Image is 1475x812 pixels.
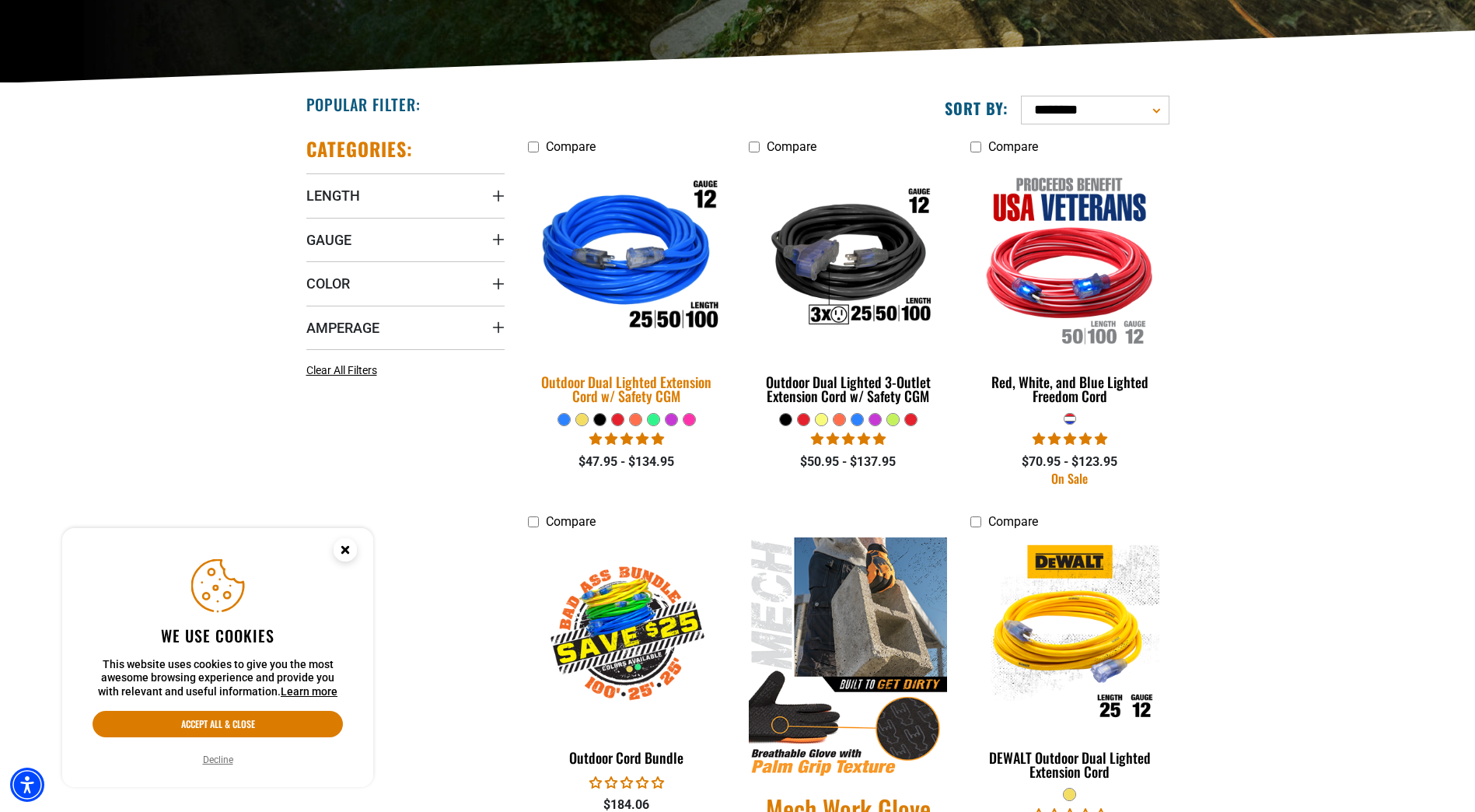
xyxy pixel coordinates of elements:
h2: We use cookies [93,625,343,646]
label: Sort by: [945,98,1008,118]
summary: Color [306,261,505,305]
span: Compare [988,514,1038,529]
summary: Gauge [306,218,505,261]
a: Outdoor Dual Lighted Extension Cord w/ Safety CGM Outdoor Dual Lighted Extension Cord w/ Safety CGM [528,162,726,412]
span: Clear All Filters [306,364,377,376]
a: Outdoor Cord Bundle Outdoor Cord Bundle [528,537,726,774]
a: This website uses cookies to give you the most awesome browsing experience and provide you with r... [281,685,337,698]
span: Color [306,275,350,292]
div: $70.95 - $123.95 [970,453,1169,471]
span: Compare [988,139,1038,154]
img: Red, White, and Blue Lighted Freedom Cord [972,170,1168,348]
img: Mech Work Glove [749,537,947,778]
summary: Amperage [306,306,505,349]
img: Outdoor Dual Lighted 3-Outlet Extension Cord w/ Safety CGM [750,170,946,348]
div: On Sale [970,472,1169,485]
img: Outdoor Cord Bundle [529,544,725,723]
span: 4.81 stars [589,432,664,446]
span: Compare [546,139,596,154]
a: Outdoor Dual Lighted 3-Outlet Extension Cord w/ Safety CGM Outdoor Dual Lighted 3-Outlet Extensio... [749,162,947,412]
button: Close this option [317,528,373,576]
p: This website uses cookies to give you the most awesome browsing experience and provide you with r... [93,658,343,699]
span: Amperage [306,319,379,337]
h2: Popular Filter: [306,94,421,114]
a: Clear All Filters [306,362,383,379]
button: Decline [198,752,238,768]
span: 4.80 stars [811,432,886,446]
div: Outdoor Dual Lighted Extension Cord w/ Safety CGM [528,375,726,403]
button: Accept all & close [93,711,343,737]
div: Red, White, and Blue Lighted Freedom Cord [970,375,1169,403]
a: Red, White, and Blue Lighted Freedom Cord Red, White, and Blue Lighted Freedom Cord [970,162,1169,412]
span: 5.00 stars [1033,432,1107,446]
div: $47.95 - $134.95 [528,453,726,471]
span: Length [306,187,360,205]
div: $50.95 - $137.95 [749,453,947,471]
span: Compare [767,139,816,154]
span: Gauge [306,231,351,249]
summary: Length [306,173,505,217]
span: 0.00 stars [589,775,664,790]
div: Accessibility Menu [10,768,44,802]
img: Outdoor Dual Lighted Extension Cord w/ Safety CGM [518,159,736,359]
div: DEWALT Outdoor Dual Lighted Extension Cord [970,751,1169,779]
img: DEWALT Outdoor Dual Lighted Extension Cord [972,544,1168,723]
div: Outdoor Dual Lighted 3-Outlet Extension Cord w/ Safety CGM [749,375,947,403]
span: Compare [546,514,596,529]
a: DEWALT Outdoor Dual Lighted Extension Cord DEWALT Outdoor Dual Lighted Extension Cord [970,537,1169,788]
h2: Categories: [306,137,414,161]
div: Outdoor Cord Bundle [528,751,726,765]
aside: Cookie Consent [62,528,373,788]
